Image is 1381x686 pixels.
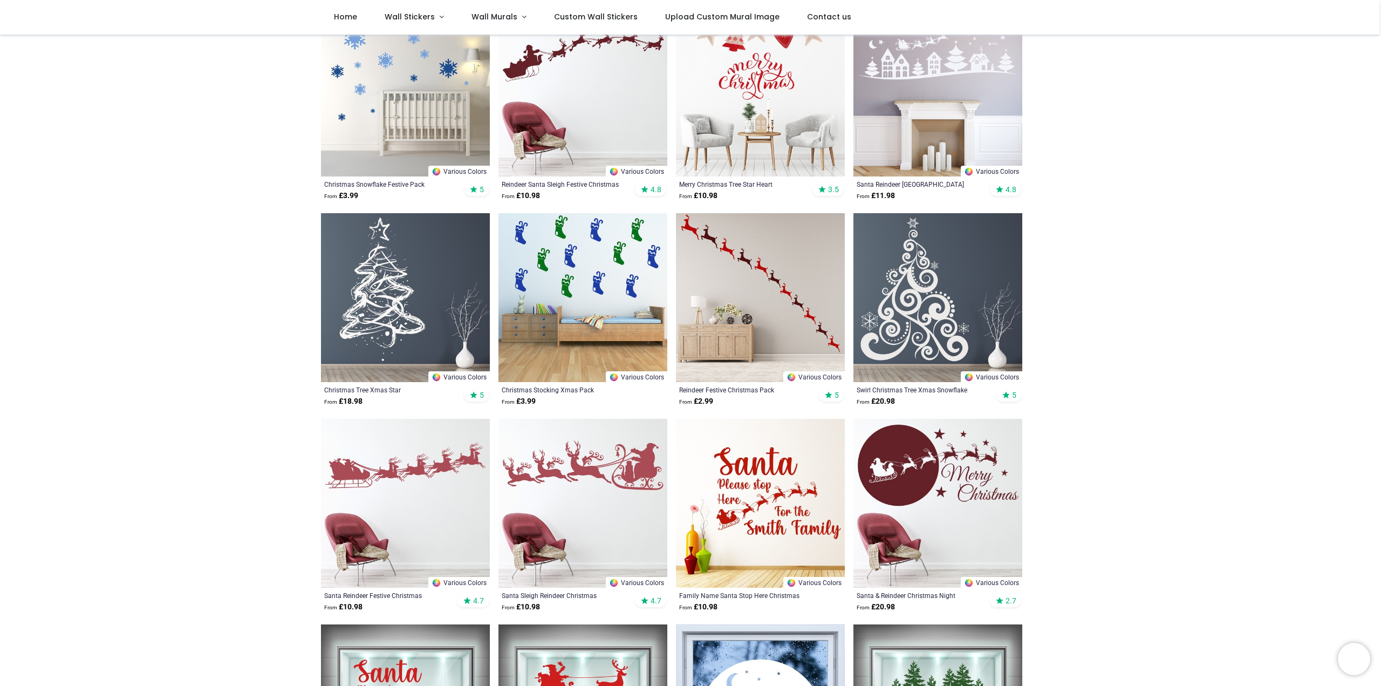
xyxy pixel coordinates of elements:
a: Various Colors [961,577,1022,588]
iframe: Brevo live chat [1338,643,1370,675]
span: 4.8 [1006,185,1016,194]
a: Various Colors [961,371,1022,382]
span: Custom Wall Stickers [554,11,638,22]
a: Family Name Santa Stop Here Christmas [679,591,809,600]
img: Color Wheel [609,372,619,382]
a: Various Colors [606,166,667,176]
strong: £ 3.99 [502,396,536,407]
img: Personalised Family Name Santa Stop Here Christmas Wall Sticker [676,419,845,588]
span: From [324,605,337,610]
strong: £ 10.98 [502,602,540,613]
span: Contact us [807,11,851,22]
a: Various Colors [961,166,1022,176]
img: Santa & Reindeer Christmas Night Wall Sticker [853,419,1022,588]
strong: £ 11.98 [857,191,895,201]
a: Christmas Tree Xmas Star [324,385,454,394]
a: Merry Christmas Tree Star Heart [679,180,809,188]
img: Color Wheel [787,372,796,382]
a: Various Colors [428,371,490,382]
img: Color Wheel [964,167,974,176]
span: From [679,605,692,610]
a: Swirl Christmas Tree Xmas Snowflake [857,385,987,394]
a: Santa Reindeer Festive Christmas [324,591,454,600]
img: Color Wheel [787,578,796,588]
span: 4.7 [651,596,661,606]
span: 3.5 [828,185,839,194]
img: Color Wheel [609,578,619,588]
img: Santa Sleigh Reindeer Christmas Wall Sticker [498,419,667,588]
span: 5 [835,390,839,400]
a: Various Colors [606,371,667,382]
a: Various Colors [783,371,845,382]
img: Swirl Christmas Tree Xmas Snowflake Wall Sticker [853,213,1022,382]
span: Wall Murals [471,11,517,22]
a: Christmas Stocking Xmas Pack [502,385,632,394]
a: Various Colors [428,166,490,176]
a: Santa Reindeer [GEOGRAPHIC_DATA] [857,180,987,188]
span: From [857,605,870,610]
span: Upload Custom Mural Image [665,11,780,22]
span: 4.8 [651,185,661,194]
span: From [502,193,515,199]
span: 5 [480,185,484,194]
span: 2.7 [1006,596,1016,606]
img: Christmas Stocking Xmas Pack Wall Sticker [498,213,667,382]
strong: £ 2.99 [679,396,713,407]
strong: £ 20.98 [857,602,895,613]
a: Various Colors [428,577,490,588]
img: Color Wheel [964,372,974,382]
strong: £ 10.98 [324,602,363,613]
span: From [857,399,870,405]
img: Color Wheel [432,578,441,588]
strong: £ 20.98 [857,396,895,407]
span: 5 [1012,390,1016,400]
img: Santa Reindeer Festive Christmas Wall Sticker [321,419,490,588]
strong: £ 3.99 [324,191,358,201]
img: Reindeer Festive Christmas Wall Sticker Pack [676,213,845,382]
span: From [324,193,337,199]
a: Various Colors [783,577,845,588]
img: Merry Christmas Tree Star Heart Wall Sticker [676,8,845,176]
span: 4.7 [473,596,484,606]
a: Christmas Snowflake Festive Pack [324,180,454,188]
span: From [679,193,692,199]
span: 5 [480,390,484,400]
strong: £ 10.98 [502,191,540,201]
img: Color Wheel [964,578,974,588]
a: Santa & Reindeer Christmas Night [857,591,987,600]
span: From [502,399,515,405]
span: Wall Stickers [385,11,435,22]
span: From [679,399,692,405]
img: Color Wheel [432,372,441,382]
img: Christmas Snowflake Festive Wall Sticker Pack [321,8,490,176]
a: Santa Sleigh Reindeer Christmas [502,591,632,600]
img: Christmas Tree Xmas Star Wall Sticker [321,213,490,382]
span: From [857,193,870,199]
a: Various Colors [606,577,667,588]
a: Reindeer Festive Christmas Pack [679,385,809,394]
img: Color Wheel [609,167,619,176]
strong: £ 10.98 [679,191,717,201]
img: Color Wheel [432,167,441,176]
span: From [324,399,337,405]
a: Reindeer Santa Sleigh Festive Christmas [502,180,632,188]
img: Reindeer Santa Sleigh Festive Christmas Wall Sticker [498,8,667,176]
img: Santa Reindeer Christmas Village Wall Sticker [853,8,1022,176]
span: Home [334,11,357,22]
strong: £ 18.98 [324,396,363,407]
strong: £ 10.98 [679,602,717,613]
span: From [502,605,515,610]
